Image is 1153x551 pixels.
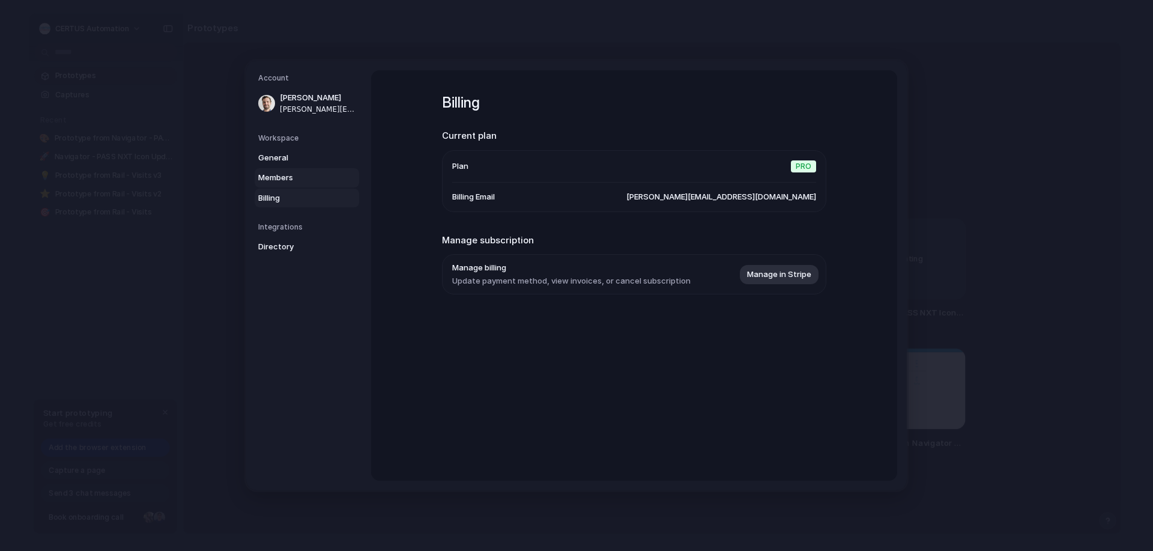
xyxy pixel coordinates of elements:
h1: Billing [442,92,826,114]
span: Billing [258,192,335,204]
h5: Account [258,73,359,84]
h5: Workspace [258,133,359,144]
h5: Integrations [258,222,359,233]
a: Members [255,168,359,187]
h2: Manage subscription [442,234,826,248]
span: Plan [452,160,468,172]
span: Manage billing [452,262,691,274]
span: Manage in Stripe [747,269,811,281]
span: Billing Email [452,191,495,203]
button: Manage in Stripe [740,265,819,284]
h2: Current plan [442,129,826,143]
span: Pro [791,160,816,172]
a: [PERSON_NAME][PERSON_NAME][EMAIL_ADDRESS][DOMAIN_NAME] [255,88,359,118]
span: Members [258,172,335,184]
span: Update payment method, view invoices, or cancel subscription [452,275,691,287]
span: General [258,152,335,164]
span: [PERSON_NAME] [280,92,357,104]
span: [PERSON_NAME][EMAIL_ADDRESS][DOMAIN_NAME] [626,191,816,203]
span: [PERSON_NAME][EMAIL_ADDRESS][DOMAIN_NAME] [280,104,357,115]
a: General [255,148,359,168]
a: Billing [255,189,359,208]
a: Directory [255,237,359,257]
span: Directory [258,241,335,253]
